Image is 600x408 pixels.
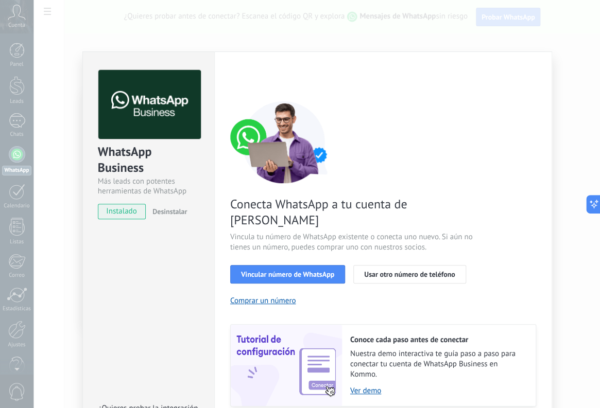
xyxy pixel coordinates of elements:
span: Vincular número de WhatsApp [241,271,334,278]
h2: Conoce cada paso antes de conectar [350,335,525,345]
div: Más leads con potentes herramientas de WhatsApp [98,176,199,196]
span: Conecta WhatsApp a tu cuenta de [PERSON_NAME] [230,196,475,228]
span: instalado [98,204,145,219]
button: Comprar un número [230,296,296,306]
span: Vincula tu número de WhatsApp existente o conecta uno nuevo. Si aún no tienes un número, puedes c... [230,232,475,253]
div: WhatsApp Business [98,144,199,176]
span: Desinstalar [152,207,187,216]
img: logo_main.png [98,70,201,139]
span: Nuestra demo interactiva te guía paso a paso para conectar tu cuenta de WhatsApp Business en Kommo. [350,349,525,380]
button: Usar otro número de teléfono [353,265,466,283]
button: Desinstalar [148,204,187,219]
span: Usar otro número de teléfono [364,271,455,278]
img: connect number [230,101,338,183]
button: Vincular número de WhatsApp [230,265,345,283]
a: Ver demo [350,386,525,396]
